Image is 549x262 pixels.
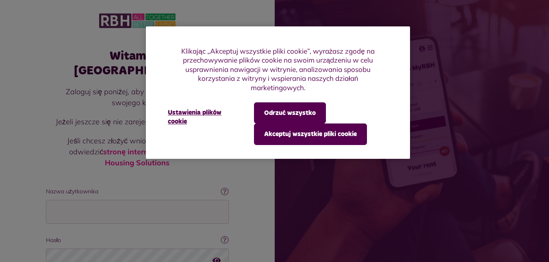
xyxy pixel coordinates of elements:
[181,47,374,92] font: Klikając „Akceptuj wszystkie pliki cookie”, wyrażasz zgodę na przechowywanie plików cookie na swo...
[158,102,247,132] button: Ustawienia plików cookie
[264,131,357,137] font: Akceptuj wszystkie pliki cookie
[264,110,316,116] font: Odrzuć wszystko
[168,109,221,125] font: Ustawienia plików cookie
[254,102,326,123] button: Odrzuć wszystko
[146,26,410,159] div: Baner z ciasteczkami
[254,123,367,145] button: Akceptuj wszystkie pliki cookie
[146,26,410,159] div: Prywatność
